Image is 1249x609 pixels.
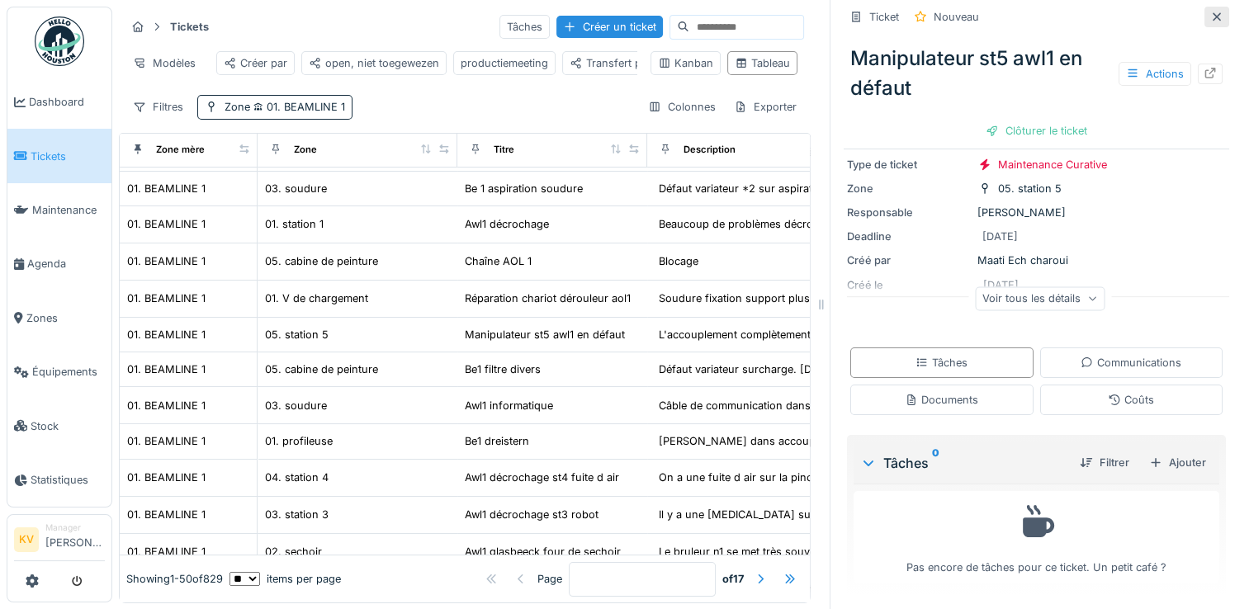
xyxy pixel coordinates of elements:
[658,55,713,71] div: Kanban
[265,181,327,196] div: 03. soudure
[659,253,698,269] div: Blocage
[7,237,111,290] a: Agenda
[1081,355,1181,371] div: Communications
[465,361,541,377] div: Be1 filtre divers
[1119,62,1191,86] div: Actions
[641,95,723,119] div: Colonnes
[265,253,378,269] div: 05. cabine de peinture
[1143,451,1213,474] div: Ajouter
[127,253,206,269] div: 01. BEAMLINE 1
[309,55,439,71] div: open, niet toegewezen
[844,37,1229,110] div: Manipulateur st5 awl1 en défaut
[869,9,899,25] div: Ticket
[465,253,532,269] div: Chaîne AOL 1
[494,143,514,157] div: Titre
[659,398,916,413] div: Câble de communication dans le rack hs. Plus de...
[156,143,205,157] div: Zone mère
[726,95,804,119] div: Exporter
[127,507,206,522] div: 01. BEAMLINE 1
[125,95,191,119] div: Filtres
[265,470,329,485] div: 04. station 4
[659,216,927,232] div: Beaucoup de problèmes décrochage station 1 supp...
[250,101,345,113] span: 01. BEAMLINE 1
[7,453,111,507] a: Statistiques
[659,470,889,485] div: On a une fuite d air sur la pince à latte st4 c...
[265,361,378,377] div: 05. cabine de peinture
[934,9,979,25] div: Nouveau
[659,290,854,306] div: Soudure fixation support plus présage
[847,253,1226,268] div: Maati Ech charoui
[570,55,663,71] div: Transfert poste
[127,327,206,342] div: 01. BEAMLINE 1
[14,522,105,561] a: KV Manager[PERSON_NAME]
[126,571,223,587] div: Showing 1 - 50 of 829
[35,17,84,66] img: Badge_color-CXgf-gQk.svg
[465,433,529,449] div: Be1 dreistern
[7,345,111,399] a: Équipements
[847,253,971,268] div: Créé par
[932,453,939,473] sup: 0
[915,355,968,371] div: Tâches
[265,544,322,559] div: 02. sechoir
[461,55,548,71] div: productiemeeting
[659,361,915,377] div: Défaut variateur surcharge. [DATE] sur 1007, vari...
[27,256,105,271] span: Agenda
[224,55,287,71] div: Créer par
[735,55,790,71] div: Tableau
[265,327,329,342] div: 05. station 5
[465,181,583,196] div: Be 1 aspiration soudure
[265,507,329,522] div: 03. station 3
[847,205,971,220] div: Responsable
[847,229,971,244] div: Deadline
[45,522,105,534] div: Manager
[465,544,621,559] div: Awl1 glasbeeck four de sechoir
[127,433,206,449] div: 01. BEAMLINE 1
[465,216,549,232] div: Awl1 décrochage
[7,291,111,345] a: Zones
[722,571,744,587] strong: of 17
[31,149,105,164] span: Tickets
[163,19,215,35] strong: Tickets
[982,229,1018,244] div: [DATE]
[127,544,206,559] div: 01. BEAMLINE 1
[465,290,631,306] div: Réparation chariot dérouleur aol1
[7,129,111,182] a: Tickets
[125,51,203,75] div: Modèles
[32,364,105,380] span: Équipements
[847,181,971,196] div: Zone
[847,205,1226,220] div: [PERSON_NAME]
[225,99,345,115] div: Zone
[1108,392,1154,408] div: Coûts
[659,544,906,559] div: Le bruleur n1 se met très souvent en defaut d o...
[7,183,111,237] a: Maintenance
[465,470,619,485] div: Awl1 décrochage st4 fuite d air
[127,181,206,196] div: 01. BEAMLINE 1
[684,143,736,157] div: Description
[265,216,324,232] div: 01. station 1
[14,527,39,552] li: KV
[998,181,1062,196] div: 05. station 5
[229,571,341,587] div: items per page
[556,16,663,38] div: Créer un ticket
[265,290,368,306] div: 01. V de chargement
[31,472,105,488] span: Statistiques
[905,392,978,408] div: Documents
[26,310,105,326] span: Zones
[659,181,983,196] div: Défaut variateur *2 sur aspiration fumé. [GEOGRAPHIC_DATA]...
[864,498,1209,575] div: Pas encore de tâches pour ce ticket. Un petit café ?
[1073,451,1136,474] div: Filtrer
[465,327,625,342] div: Manipulateur st5 awl1 en défaut
[127,470,206,485] div: 01. BEAMLINE 1
[294,143,317,157] div: Zone
[127,216,206,232] div: 01. BEAMLINE 1
[29,94,105,110] span: Dashboard
[31,418,105,434] span: Stock
[265,398,327,413] div: 03. soudure
[860,453,1067,473] div: Tâches
[979,120,1094,142] div: Clôturer le ticket
[659,433,988,449] div: [PERSON_NAME] dans accouplement réducteur 5 vers 6. Côté ...
[32,202,105,218] span: Maintenance
[465,398,553,413] div: Awl1 informatique
[7,399,111,452] a: Stock
[998,157,1107,172] div: Maintenance Curative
